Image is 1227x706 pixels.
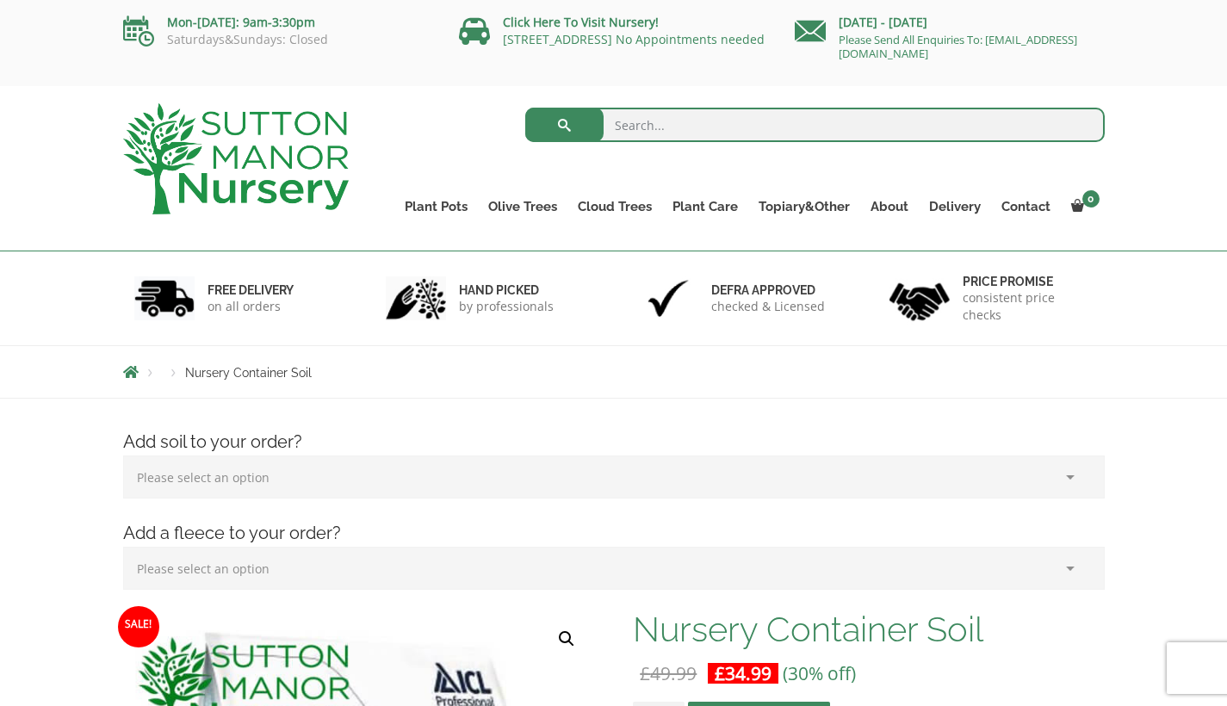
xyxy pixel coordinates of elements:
bdi: 49.99 [640,661,697,685]
a: Plant Pots [394,195,478,219]
h4: Add soil to your order? [110,429,1118,455]
h6: FREE DELIVERY [208,282,294,298]
p: Mon-[DATE]: 9am-3:30pm [123,12,433,33]
h6: hand picked [459,282,554,298]
bdi: 34.99 [715,661,772,685]
a: Click Here To Visit Nursery! [503,14,659,30]
img: 4.jpg [889,272,950,325]
img: 2.jpg [386,276,446,320]
span: (30% off) [783,661,856,685]
input: Search... [525,108,1105,142]
p: checked & Licensed [711,298,825,315]
h6: Defra approved [711,282,825,298]
a: [STREET_ADDRESS] No Appointments needed [503,31,765,47]
a: Topiary&Other [748,195,860,219]
a: View full-screen image gallery [551,623,582,654]
img: 3.jpg [638,276,698,320]
p: [DATE] - [DATE] [795,12,1105,33]
h6: Price promise [963,274,1094,289]
p: by professionals [459,298,554,315]
a: About [860,195,919,219]
h1: Nursery Container Soil [633,611,1104,647]
a: Delivery [919,195,991,219]
p: Saturdays&Sundays: Closed [123,33,433,46]
a: Plant Care [662,195,748,219]
nav: Breadcrumbs [123,365,1105,379]
a: Olive Trees [478,195,567,219]
span: £ [640,661,650,685]
p: consistent price checks [963,289,1094,324]
p: on all orders [208,298,294,315]
a: 0 [1061,195,1105,219]
a: Please Send All Enquiries To: [EMAIL_ADDRESS][DOMAIN_NAME] [839,32,1077,61]
span: £ [715,661,725,685]
img: logo [123,103,349,214]
h4: Add a fleece to your order? [110,520,1118,547]
span: Sale! [118,606,159,647]
span: 0 [1082,190,1100,207]
a: Cloud Trees [567,195,662,219]
span: Nursery Container Soil [185,366,312,380]
img: 1.jpg [134,276,195,320]
a: Contact [991,195,1061,219]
